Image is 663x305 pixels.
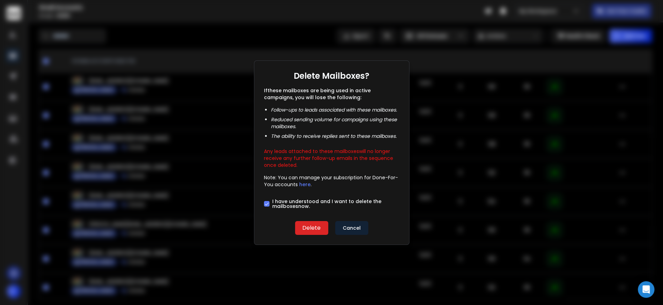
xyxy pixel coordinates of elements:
div: Open Intercom Messenger [638,281,654,298]
button: Cancel [335,221,368,235]
p: If these mailboxes are being used in active campaigns, you will lose the following: [264,87,399,101]
li: Reduced sending volume for campaigns using these mailboxes . [271,116,399,130]
a: here [299,181,311,188]
p: Note: You can manage your subscription for Done-For-You accounts . [264,174,399,188]
button: Delete [295,221,328,235]
p: Any leads attached to these mailboxes will no longer receive any further follow-up emails in the ... [264,145,399,169]
li: Follow-ups to leads associated with these mailboxes . [271,106,399,113]
label: I have understood and I want to delete the mailbox es now. [272,199,399,209]
h1: Delete Mailboxes? [294,70,369,82]
li: The ability to receive replies sent to these mailboxes . [271,133,399,140]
